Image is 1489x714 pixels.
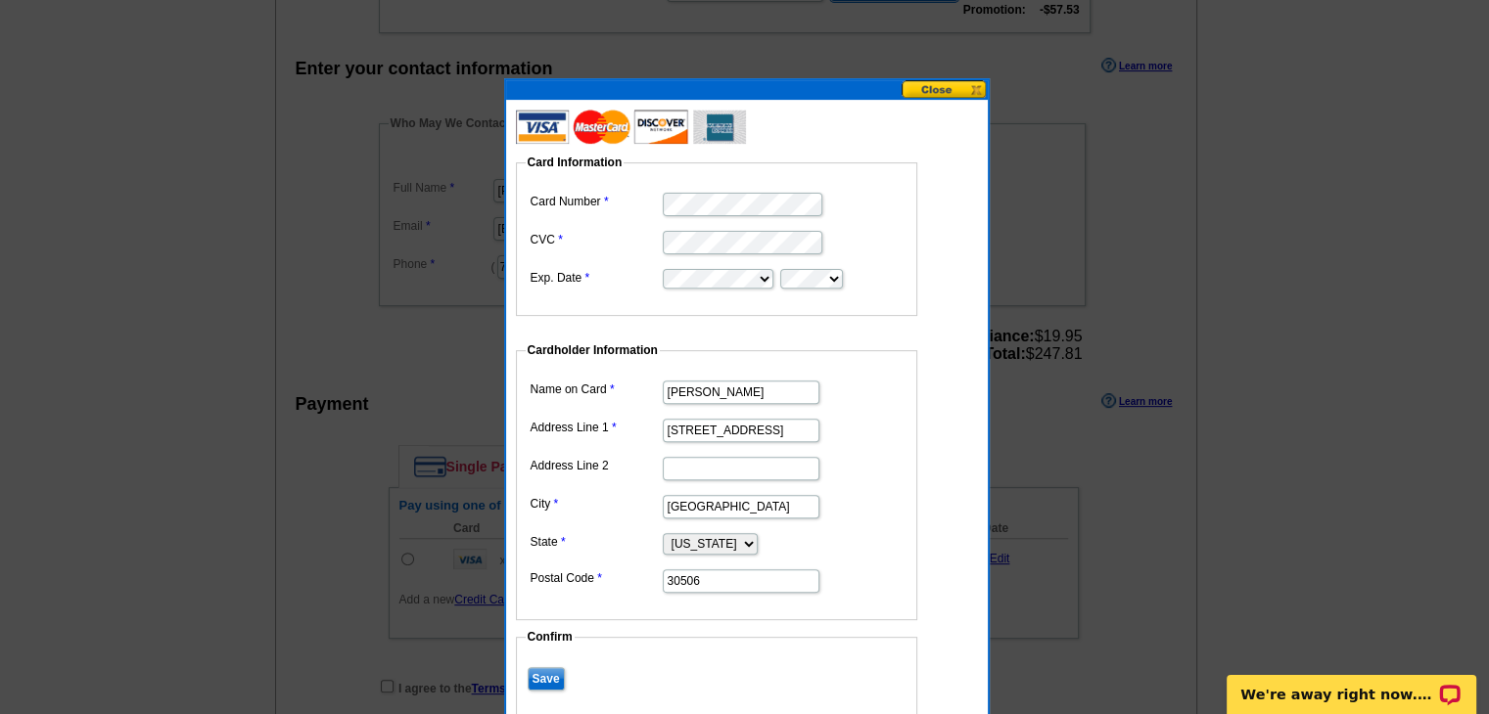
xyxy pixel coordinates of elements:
[531,457,661,474] label: Address Line 2
[531,380,661,398] label: Name on Card
[516,110,746,144] img: acceptedCards.gif
[531,193,661,210] label: Card Number
[528,667,565,691] input: Save
[1214,652,1489,714] iframe: LiveChat chat widget
[531,569,661,587] label: Postal Code
[531,269,661,287] label: Exp. Date
[531,533,661,551] label: State
[531,419,661,436] label: Address Line 1
[531,231,661,248] label: CVC
[526,154,625,171] legend: Card Information
[531,495,661,513] label: City
[526,628,575,646] legend: Confirm
[526,341,660,359] legend: Cardholder Information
